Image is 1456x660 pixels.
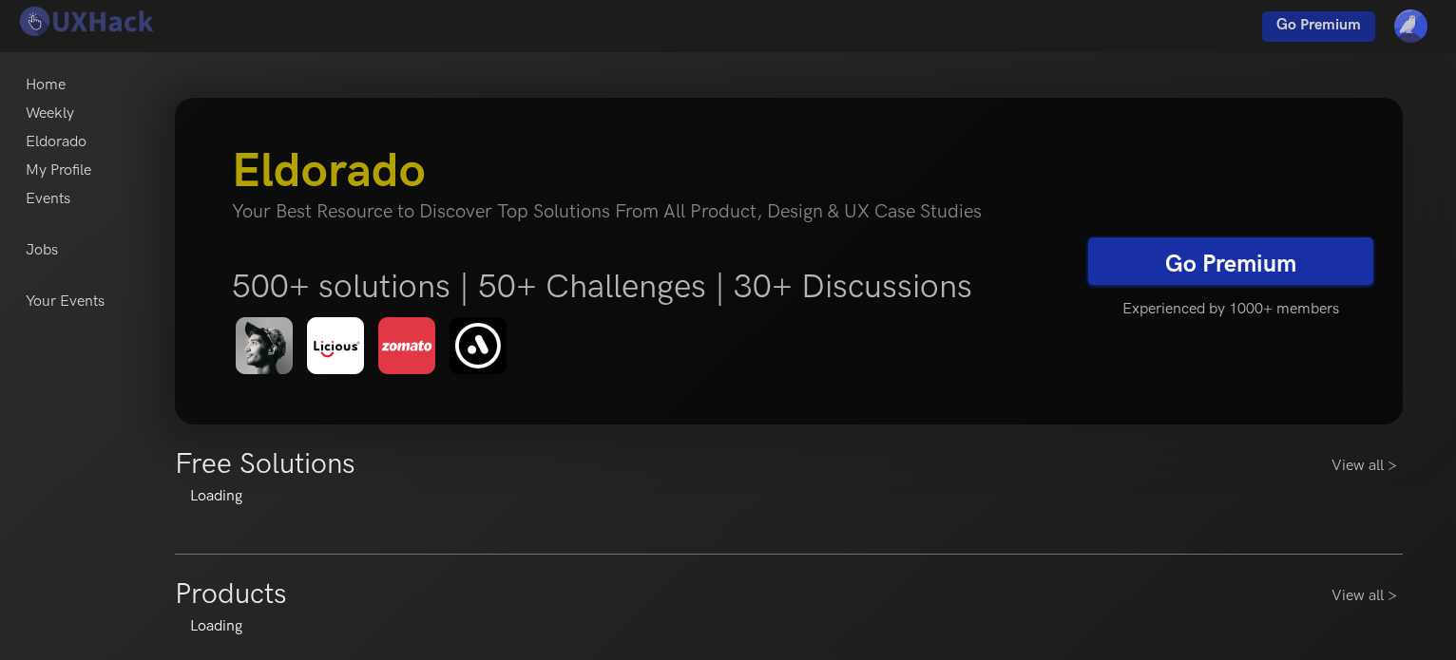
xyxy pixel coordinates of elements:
[1331,455,1403,478] a: View all >
[26,288,105,316] a: Your Events
[232,200,1060,223] h4: Your Best Resource to Discover Top Solutions From All Product, Design & UX Case Studies
[1331,585,1403,608] a: View all >
[26,128,86,157] a: Eldorado
[232,143,1060,200] h3: Eldorado
[232,314,518,379] img: eldorado-banner-1.png
[175,485,1403,508] div: Loading
[1394,9,1427,43] img: Your profile pic
[175,577,287,612] h3: Products
[26,185,70,214] a: Events
[1276,16,1361,34] span: Go Premium
[26,157,91,185] a: My Profile
[1088,290,1373,330] h5: Experienced by 1000+ members
[26,100,74,128] a: Weekly
[26,71,66,100] a: Home
[175,447,355,481] h3: Free Solutions
[232,267,1060,307] h5: 500+ solutions | 50+ Challenges | 30+ Discussions
[1088,237,1373,285] a: Go Premium
[1262,11,1375,42] a: Go Premium
[175,615,1403,638] div: Loading
[26,236,58,265] a: Jobs
[14,5,157,38] img: UXHack logo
